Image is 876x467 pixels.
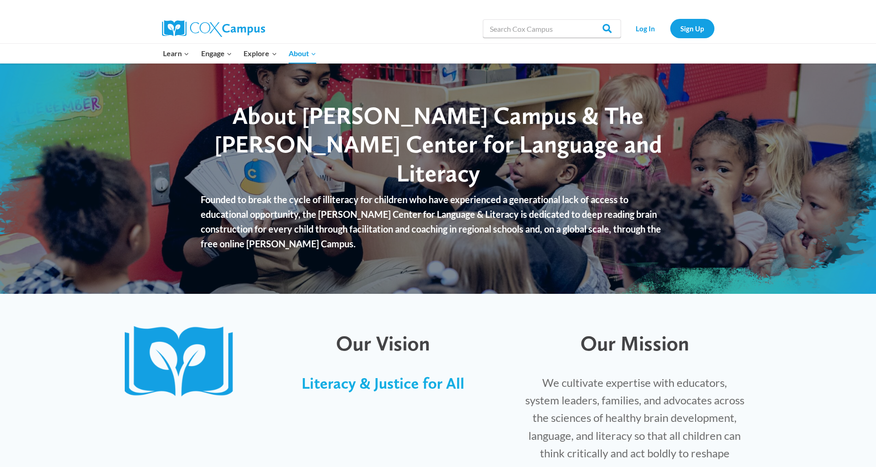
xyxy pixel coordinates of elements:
[670,19,714,38] a: Sign Up
[215,101,662,187] span: About [PERSON_NAME] Campus & The [PERSON_NAME] Center for Language and Literacy
[244,47,277,59] span: Explore
[163,47,189,59] span: Learn
[626,19,666,38] a: Log In
[162,20,265,37] img: Cox Campus
[302,374,464,392] span: Literacy & Justice for All
[626,19,714,38] nav: Secondary Navigation
[483,19,621,38] input: Search Cox Campus
[580,331,689,356] span: Our Mission
[289,47,316,59] span: About
[157,44,322,63] nav: Primary Navigation
[336,331,430,356] span: Our Vision
[125,326,242,399] img: CoxCampus-Logo_Book only
[201,47,232,59] span: Engage
[201,192,675,251] p: Founded to break the cycle of illiteracy for children who have experienced a generational lack of...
